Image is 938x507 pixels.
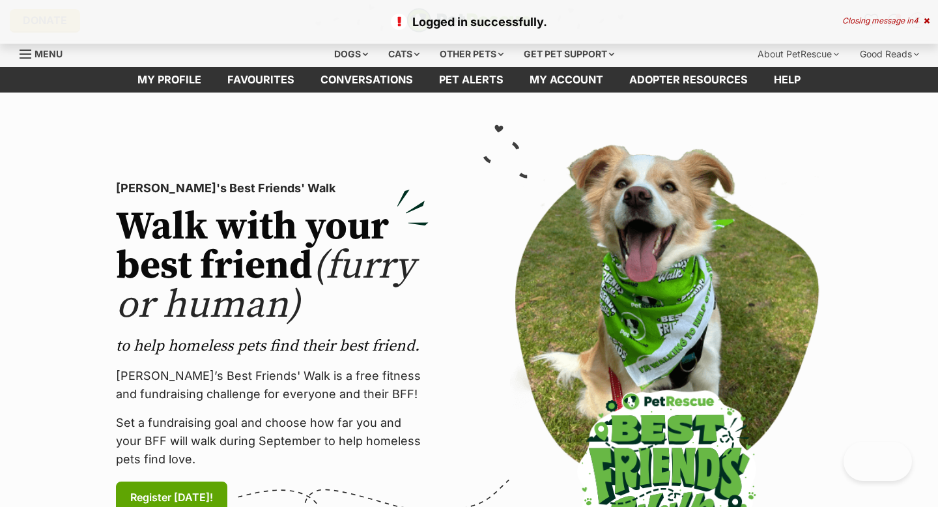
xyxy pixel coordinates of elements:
a: Adopter resources [616,67,761,93]
div: About PetRescue [748,41,848,67]
div: Other pets [431,41,513,67]
a: My account [517,67,616,93]
a: Favourites [214,67,307,93]
span: (furry or human) [116,242,415,330]
div: Good Reads [851,41,928,67]
a: Menu [20,41,72,65]
a: My profile [124,67,214,93]
iframe: Help Scout Beacon - Open [844,442,912,481]
div: Get pet support [515,41,623,67]
div: Cats [379,41,429,67]
p: [PERSON_NAME]’s Best Friends' Walk is a free fitness and fundraising challenge for everyone and t... [116,367,429,403]
a: conversations [307,67,426,93]
h2: Walk with your best friend [116,208,429,325]
p: to help homeless pets find their best friend. [116,336,429,356]
a: Help [761,67,814,93]
span: Register [DATE]! [130,489,213,505]
p: [PERSON_NAME]'s Best Friends' Walk [116,179,429,197]
a: Pet alerts [426,67,517,93]
span: Menu [35,48,63,59]
p: Set a fundraising goal and choose how far you and your BFF will walk during September to help hom... [116,414,429,469]
div: Dogs [325,41,377,67]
